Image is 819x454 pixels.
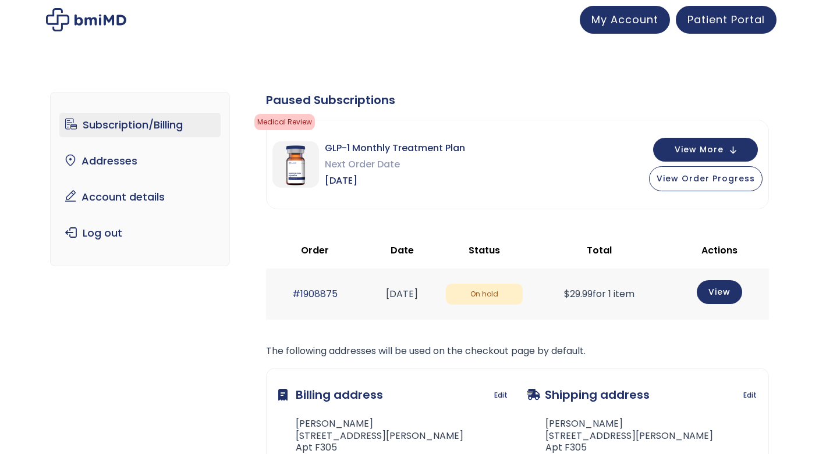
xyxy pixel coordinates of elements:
div: Paused Subscriptions [266,92,769,108]
span: My Account [591,12,658,27]
p: The following addresses will be used on the checkout page by default. [266,343,769,359]
span: View Order Progress [657,173,755,184]
span: 29.99 [564,287,593,301]
a: My Account [580,6,670,34]
a: Log out [59,221,221,245]
button: View More [653,138,758,162]
a: Subscription/Billing [59,113,221,137]
span: Order [301,244,329,257]
span: Total [587,244,612,257]
td: for 1 item [529,269,671,319]
span: $ [564,287,570,301]
span: [DATE] [325,173,465,189]
span: Status [469,244,500,257]
button: View Order Progress [649,166,763,191]
nav: Account pages [50,92,230,266]
span: On hold [446,284,523,305]
span: Actions [701,244,738,257]
time: [DATE] [386,287,418,301]
img: My account [46,8,126,31]
h3: Billing address [278,380,383,409]
span: Next Order Date [325,156,465,173]
span: View More [675,146,724,153]
a: View [697,280,742,304]
a: Account details [59,185,221,209]
a: Addresses [59,149,221,173]
a: Edit [743,387,757,403]
span: Medical Review [254,114,315,130]
h3: Shipping address [527,380,650,409]
span: Patient Portal [687,12,765,27]
a: Edit [494,387,508,403]
a: Patient Portal [676,6,777,34]
span: Date [391,244,414,257]
a: #1908875 [292,287,338,301]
